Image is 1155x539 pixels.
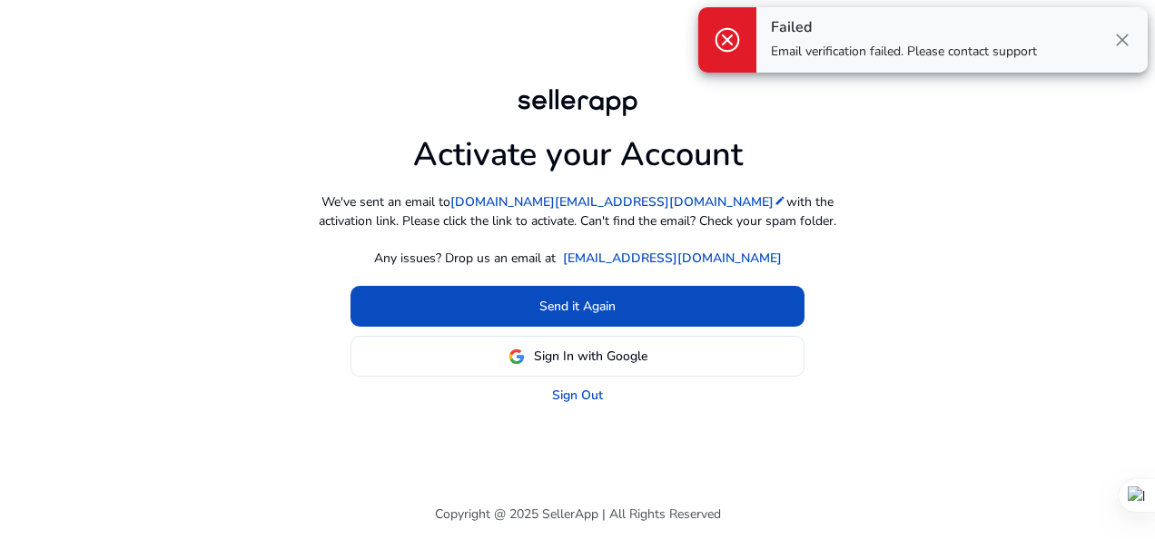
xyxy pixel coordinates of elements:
[450,192,786,211] a: [DOMAIN_NAME][EMAIL_ADDRESS][DOMAIN_NAME]
[508,348,525,365] img: google-logo.svg
[413,121,743,174] h1: Activate your Account
[774,194,786,207] mat-icon: edit
[350,336,805,377] button: Sign In with Google
[552,386,603,405] a: Sign Out
[771,43,1037,61] p: Email verification failed. Please contact support
[539,297,616,316] span: Send it Again
[374,249,556,268] p: Any issues? Drop us an email at
[713,25,742,54] span: cancel
[305,192,850,230] p: We've sent an email to with the activation link. Please click the link to activate. Can't find th...
[1111,29,1133,51] span: close
[771,19,1037,36] h4: Failed
[350,286,805,327] button: Send it Again
[563,249,782,268] a: [EMAIL_ADDRESS][DOMAIN_NAME]
[534,347,647,366] span: Sign In with Google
